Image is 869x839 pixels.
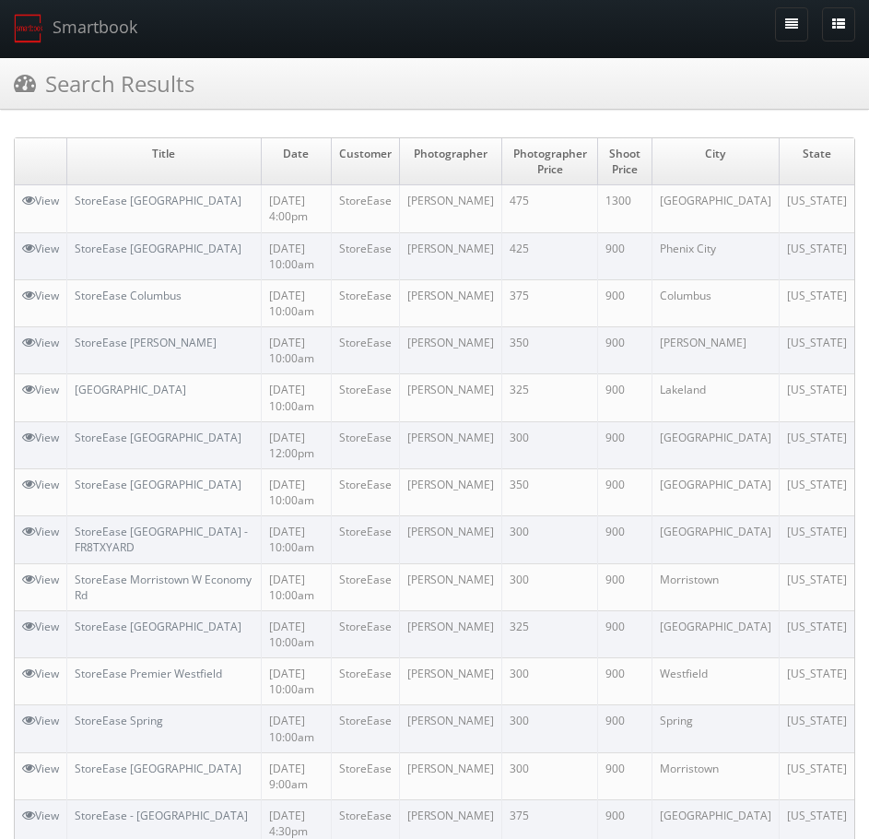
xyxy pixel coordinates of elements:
[261,185,331,232] td: [DATE] 4:00pm
[14,14,43,43] img: smartbook-logo.png
[331,705,399,752] td: StoreEase
[399,752,501,799] td: [PERSON_NAME]
[598,752,652,799] td: 900
[501,516,598,563] td: 300
[75,808,248,823] a: StoreEase - [GEOGRAPHIC_DATA]
[22,193,59,208] a: View
[22,572,59,587] a: View
[331,752,399,799] td: StoreEase
[75,666,222,681] a: StoreEase Premier Westfield
[331,185,399,232] td: StoreEase
[598,185,652,232] td: 1300
[598,658,652,705] td: 900
[22,619,59,634] a: View
[598,327,652,374] td: 900
[501,279,598,326] td: 375
[779,374,854,421] td: [US_STATE]
[261,752,331,799] td: [DATE] 9:00am
[261,705,331,752] td: [DATE] 10:00am
[598,374,652,421] td: 900
[22,524,59,539] a: View
[598,705,652,752] td: 900
[331,658,399,705] td: StoreEase
[652,327,779,374] td: [PERSON_NAME]
[779,421,854,468] td: [US_STATE]
[14,67,194,100] h3: Search Results
[652,421,779,468] td: [GEOGRAPHIC_DATA]
[399,563,501,610] td: [PERSON_NAME]
[501,327,598,374] td: 350
[261,610,331,657] td: [DATE] 10:00am
[652,138,779,185] td: City
[75,761,241,776] a: StoreEase [GEOGRAPHIC_DATA]
[261,374,331,421] td: [DATE] 10:00am
[331,232,399,279] td: StoreEase
[779,232,854,279] td: [US_STATE]
[22,477,59,492] a: View
[399,658,501,705] td: [PERSON_NAME]
[75,524,248,555] a: StoreEase [GEOGRAPHIC_DATA] - FR8TXYARD
[75,382,186,397] a: [GEOGRAPHIC_DATA]
[652,705,779,752] td: Spring
[598,516,652,563] td: 900
[331,327,399,374] td: StoreEase
[501,658,598,705] td: 300
[261,563,331,610] td: [DATE] 10:00am
[779,138,854,185] td: State
[261,516,331,563] td: [DATE] 10:00am
[779,327,854,374] td: [US_STATE]
[75,335,217,350] a: StoreEase [PERSON_NAME]
[652,563,779,610] td: Morristown
[501,563,598,610] td: 300
[652,185,779,232] td: [GEOGRAPHIC_DATA]
[22,241,59,256] a: View
[261,468,331,515] td: [DATE] 10:00am
[75,619,241,634] a: StoreEase [GEOGRAPHIC_DATA]
[652,374,779,421] td: Lakeland
[399,468,501,515] td: [PERSON_NAME]
[331,468,399,515] td: StoreEase
[399,138,501,185] td: Photographer
[331,421,399,468] td: StoreEase
[331,563,399,610] td: StoreEase
[501,752,598,799] td: 300
[75,288,182,303] a: StoreEase Columbus
[261,658,331,705] td: [DATE] 10:00am
[22,713,59,728] a: View
[598,563,652,610] td: 900
[779,563,854,610] td: [US_STATE]
[501,138,598,185] td: Photographer Price
[261,232,331,279] td: [DATE] 10:00am
[399,421,501,468] td: [PERSON_NAME]
[22,288,59,303] a: View
[501,468,598,515] td: 350
[75,572,252,603] a: StoreEase Morristown W Economy Rd
[399,232,501,279] td: [PERSON_NAME]
[261,138,331,185] td: Date
[22,761,59,776] a: View
[652,658,779,705] td: Westfield
[652,752,779,799] td: Morristown
[22,335,59,350] a: View
[399,279,501,326] td: [PERSON_NAME]
[779,610,854,657] td: [US_STATE]
[331,374,399,421] td: StoreEase
[598,468,652,515] td: 900
[261,327,331,374] td: [DATE] 10:00am
[598,138,652,185] td: Shoot Price
[261,279,331,326] td: [DATE] 10:00am
[399,327,501,374] td: [PERSON_NAME]
[331,610,399,657] td: StoreEase
[779,658,854,705] td: [US_STATE]
[75,241,241,256] a: StoreEase [GEOGRAPHIC_DATA]
[399,374,501,421] td: [PERSON_NAME]
[779,705,854,752] td: [US_STATE]
[399,705,501,752] td: [PERSON_NAME]
[399,610,501,657] td: [PERSON_NAME]
[652,468,779,515] td: [GEOGRAPHIC_DATA]
[261,421,331,468] td: [DATE] 12:00pm
[501,232,598,279] td: 425
[75,193,241,208] a: StoreEase [GEOGRAPHIC_DATA]
[779,516,854,563] td: [US_STATE]
[652,232,779,279] td: Phenix City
